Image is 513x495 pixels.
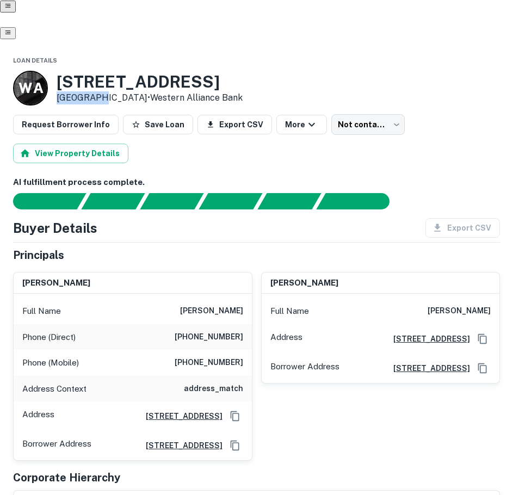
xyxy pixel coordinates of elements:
[13,247,64,263] h5: Principals
[199,193,262,209] div: Principals found, AI now looking for contact information...
[227,437,243,454] button: Copy Address
[13,71,48,106] a: W A
[140,193,203,209] div: Documents found, AI parsing details...
[137,410,222,422] a: [STREET_ADDRESS]
[22,437,91,454] p: Borrower Address
[13,144,128,163] button: View Property Details
[385,333,470,345] a: [STREET_ADDRESS]
[123,115,193,134] button: Save Loan
[13,469,120,486] h5: Corporate Hierarchy
[270,277,338,289] h6: [PERSON_NAME]
[175,331,243,344] h6: [PHONE_NUMBER]
[22,331,76,344] p: Phone (Direct)
[81,193,145,209] div: Your request is received and processing...
[197,115,272,134] button: Export CSV
[227,408,243,424] button: Copy Address
[22,408,54,424] p: Address
[175,356,243,369] h6: [PHONE_NUMBER]
[270,360,339,376] p: Borrower Address
[276,115,327,134] button: More
[270,331,302,347] p: Address
[180,305,243,318] h6: [PERSON_NAME]
[270,305,309,318] p: Full Name
[57,72,243,91] h3: [STREET_ADDRESS]
[13,176,500,189] h6: AI fulfillment process complete.
[317,193,403,209] div: AI fulfillment process complete.
[428,305,491,318] h6: [PERSON_NAME]
[331,114,405,135] div: Not contacted
[22,382,86,395] p: Address Context
[257,193,321,209] div: Principals found, still searching for contact information. This may take time...
[13,57,57,64] span: Loan Details
[474,360,491,376] button: Copy Address
[22,277,90,289] h6: [PERSON_NAME]
[385,362,470,374] a: [STREET_ADDRESS]
[13,115,119,134] button: Request Borrower Info
[150,92,243,103] a: Western Alliance Bank
[474,331,491,347] button: Copy Address
[459,408,513,460] iframe: Chat Widget
[13,218,97,238] h4: Buyer Details
[22,305,61,318] p: Full Name
[137,440,222,451] a: [STREET_ADDRESS]
[184,382,243,395] h6: address_match
[57,91,243,104] p: [GEOGRAPHIC_DATA] •
[22,356,79,369] p: Phone (Mobile)
[18,77,42,98] p: W A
